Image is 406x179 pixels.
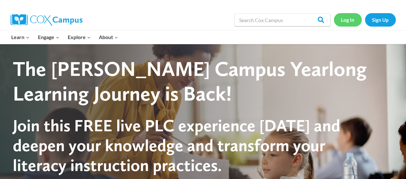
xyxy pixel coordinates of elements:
[334,13,396,26] nav: Secondary Navigation
[34,30,64,44] button: Child menu of Engage
[334,13,362,26] a: Log In
[95,30,122,44] button: Child menu of About
[7,30,34,44] button: Child menu of Learn
[11,14,82,26] img: Cox Campus
[64,30,95,44] button: Child menu of Explore
[13,115,340,175] span: Join this FREE live PLC experience [DATE] and deepen your knowledge and transform your literacy i...
[365,13,396,26] a: Sign Up
[13,57,382,106] div: The [PERSON_NAME] Campus Yearlong Learning Journey is Back!
[234,13,331,26] input: Search Cox Campus
[7,30,122,44] nav: Primary Navigation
